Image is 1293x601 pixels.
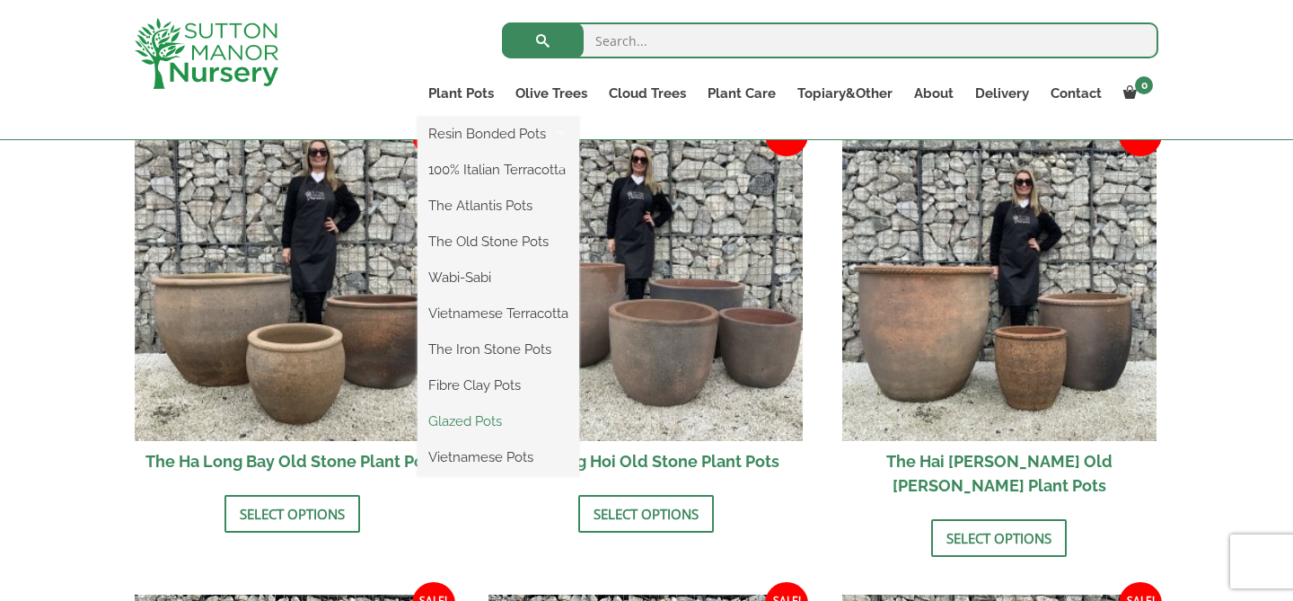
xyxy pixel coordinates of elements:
a: Plant Care [697,81,787,106]
a: Resin Bonded Pots [418,120,579,147]
a: Glazed Pots [418,408,579,435]
a: Sale! The Ha Long Bay Old Stone Plant Pots [135,126,450,482]
a: Fibre Clay Pots [418,372,579,399]
a: 0 [1113,81,1158,106]
input: Search... [502,22,1158,58]
a: Vietnamese Terracotta [418,300,579,327]
a: Sale! The Dong Hoi Old Stone Plant Pots [488,126,804,482]
span: 0 [1135,76,1153,94]
a: Vietnamese Pots [418,444,579,471]
a: Select options for “The Ha Long Bay Old Stone Plant Pots” [224,495,360,533]
a: Cloud Trees [598,81,697,106]
a: Contact [1040,81,1113,106]
a: 100% Italian Terracotta [418,156,579,183]
a: Olive Trees [505,81,598,106]
a: Topiary&Other [787,81,903,106]
a: About [903,81,964,106]
h2: The Dong Hoi Old Stone Plant Pots [488,441,804,482]
a: Wabi-Sabi [418,264,579,291]
img: The Ha Long Bay Old Stone Plant Pots [135,126,450,441]
img: The Hai Phong Old Stone Plant Pots [842,126,1157,441]
h2: The Ha Long Bay Old Stone Plant Pots [135,441,450,482]
img: The Dong Hoi Old Stone Plant Pots [488,126,804,441]
a: The Old Stone Pots [418,228,579,255]
img: logo [135,18,278,89]
a: Plant Pots [418,81,505,106]
a: The Atlantis Pots [418,192,579,219]
a: The Iron Stone Pots [418,336,579,363]
a: Select options for “The Dong Hoi Old Stone Plant Pots” [578,495,714,533]
a: Delivery [964,81,1040,106]
a: Sale! The Hai [PERSON_NAME] Old [PERSON_NAME] Plant Pots [842,126,1157,506]
h2: The Hai [PERSON_NAME] Old [PERSON_NAME] Plant Pots [842,441,1157,506]
a: Select options for “The Hai Phong Old Stone Plant Pots” [931,519,1067,557]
